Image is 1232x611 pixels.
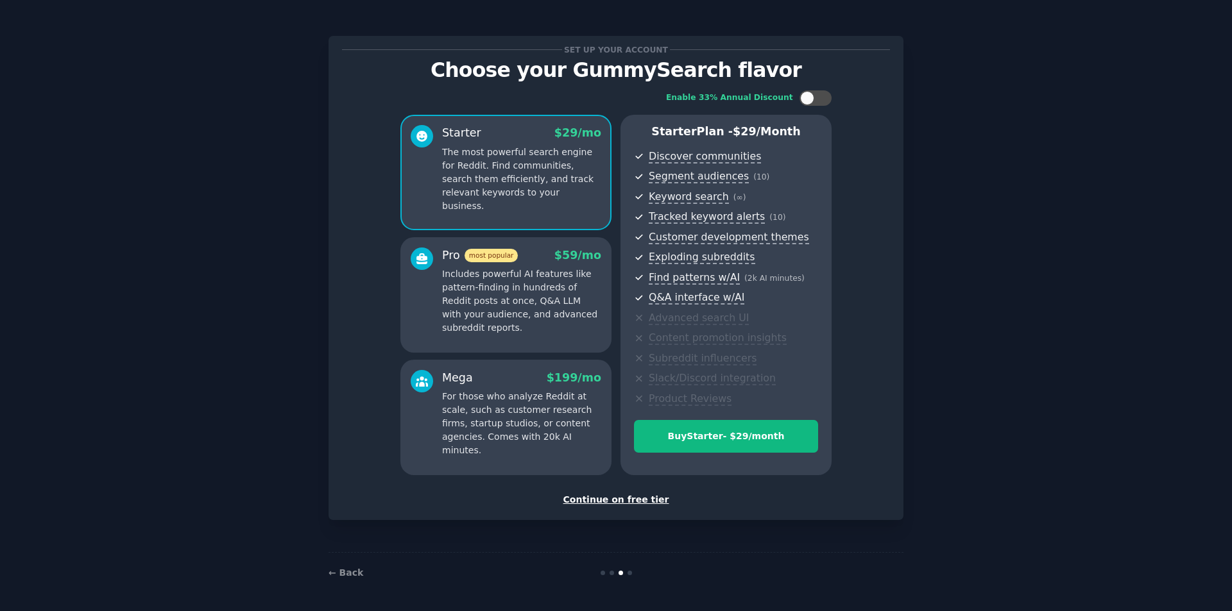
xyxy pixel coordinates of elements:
[635,430,817,443] div: Buy Starter - $ 29 /month
[342,59,890,81] p: Choose your GummySearch flavor
[649,231,809,244] span: Customer development themes
[649,372,776,385] span: Slack/Discord integration
[744,274,805,283] span: ( 2k AI minutes )
[649,251,755,264] span: Exploding subreddits
[733,193,746,202] span: ( ∞ )
[465,249,518,262] span: most popular
[442,370,473,386] div: Mega
[649,352,757,365] span: Subreddit influencers
[649,210,765,224] span: Tracked keyword alerts
[733,125,801,138] span: $ 29 /month
[649,392,732,406] span: Product Reviews
[649,312,749,325] span: Advanced search UI
[649,170,749,183] span: Segment audiences
[649,271,740,285] span: Find patterns w/AI
[753,172,769,181] span: ( 10 )
[329,567,363,578] a: ← Back
[342,493,890,506] div: Continue on free tier
[442,390,601,457] p: For those who analyze Reddit at scale, such as customer research firms, startup studios, or conte...
[769,213,785,222] span: ( 10 )
[442,267,601,335] p: Includes powerful AI features like pattern-finding in hundreds of Reddit posts at once, Q&A LLM w...
[562,43,671,56] span: Set up your account
[649,190,729,204] span: Keyword search
[649,331,787,345] span: Content promotion insights
[666,92,793,104] div: Enable 33% Annual Discount
[442,125,481,141] div: Starter
[554,126,601,139] span: $ 29 /mo
[442,146,601,213] p: The most powerful search engine for Reddit. Find communities, search them efficiently, and track ...
[634,124,818,140] p: Starter Plan -
[554,249,601,262] span: $ 59 /mo
[649,291,744,305] span: Q&A interface w/AI
[442,247,518,264] div: Pro
[649,150,761,163] span: Discover communities
[547,371,601,384] span: $ 199 /mo
[634,420,818,453] button: BuyStarter- $29/month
